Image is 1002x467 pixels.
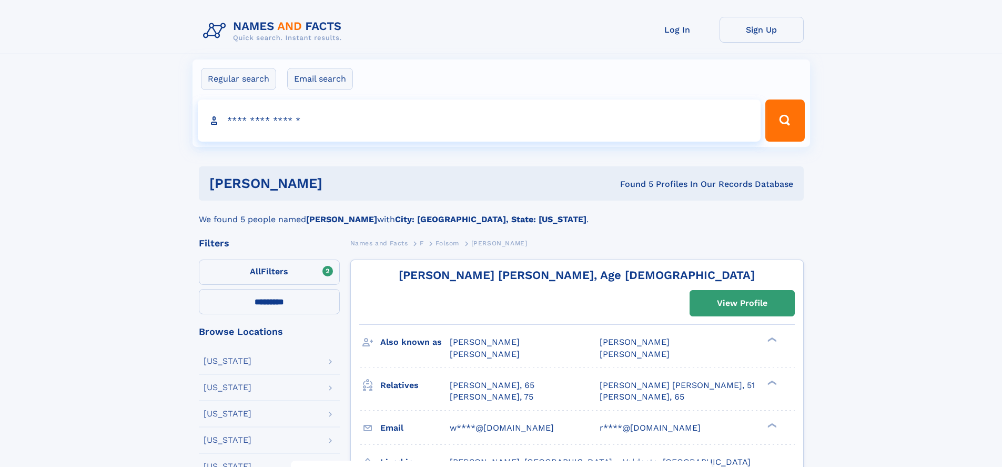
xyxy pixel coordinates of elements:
[623,457,751,467] span: Valdosta, [GEOGRAPHIC_DATA]
[450,391,533,403] a: [PERSON_NAME], 75
[204,436,251,444] div: [US_STATE]
[765,379,777,386] div: ❯
[198,100,761,142] input: search input
[450,380,534,391] a: [PERSON_NAME], 65
[600,380,755,391] a: [PERSON_NAME] [PERSON_NAME], 51
[399,269,755,282] a: [PERSON_NAME] [PERSON_NAME], Age [DEMOGRAPHIC_DATA]
[471,178,793,190] div: Found 5 Profiles In Our Records Database
[380,419,450,437] h3: Email
[199,201,804,226] div: We found 5 people named with .
[420,240,424,247] span: F
[204,410,251,418] div: [US_STATE]
[209,177,471,190] h1: [PERSON_NAME]
[199,17,350,45] img: Logo Names and Facts
[765,422,777,429] div: ❯
[380,333,450,351] h3: Also known as
[471,240,528,247] span: [PERSON_NAME]
[717,291,767,315] div: View Profile
[600,391,684,403] a: [PERSON_NAME], 65
[450,337,520,347] span: [PERSON_NAME]
[199,239,340,248] div: Filters
[765,100,804,142] button: Search Button
[199,327,340,336] div: Browse Locations
[250,266,261,276] span: All
[436,236,459,250] a: Folsom
[635,17,720,43] a: Log In
[600,337,670,347] span: [PERSON_NAME]
[199,260,340,285] label: Filters
[450,457,612,467] span: [PERSON_NAME], [GEOGRAPHIC_DATA]
[395,214,586,224] b: City: [GEOGRAPHIC_DATA], State: [US_STATE]
[204,357,251,365] div: [US_STATE]
[600,349,670,359] span: [PERSON_NAME]
[350,236,408,250] a: Names and Facts
[720,17,804,43] a: Sign Up
[420,236,424,250] a: F
[450,349,520,359] span: [PERSON_NAME]
[201,68,276,90] label: Regular search
[436,240,459,247] span: Folsom
[765,336,777,343] div: ❯
[380,376,450,394] h3: Relatives
[287,68,353,90] label: Email search
[306,214,377,224] b: [PERSON_NAME]
[204,383,251,392] div: [US_STATE]
[690,291,794,316] a: View Profile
